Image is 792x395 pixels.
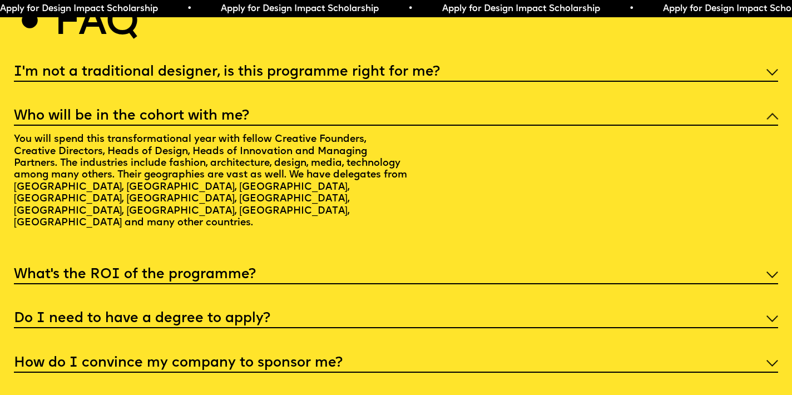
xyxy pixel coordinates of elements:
[14,269,256,280] h5: What’s the ROI of the programme?
[14,313,270,324] h5: Do I need to have a degree to apply?
[14,126,410,240] p: You will spend this transformational year with fellow Creative Founders, Creative Directors, Head...
[629,4,634,13] span: •
[14,67,440,78] h5: I'm not a traditional designer, is this programme right for me?
[187,4,192,13] span: •
[14,111,249,122] h5: Who will be in the cohort with me?
[14,358,343,369] h5: How do I convince my company to sponsor me?
[54,7,138,41] h2: Faq
[408,4,413,13] span: •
